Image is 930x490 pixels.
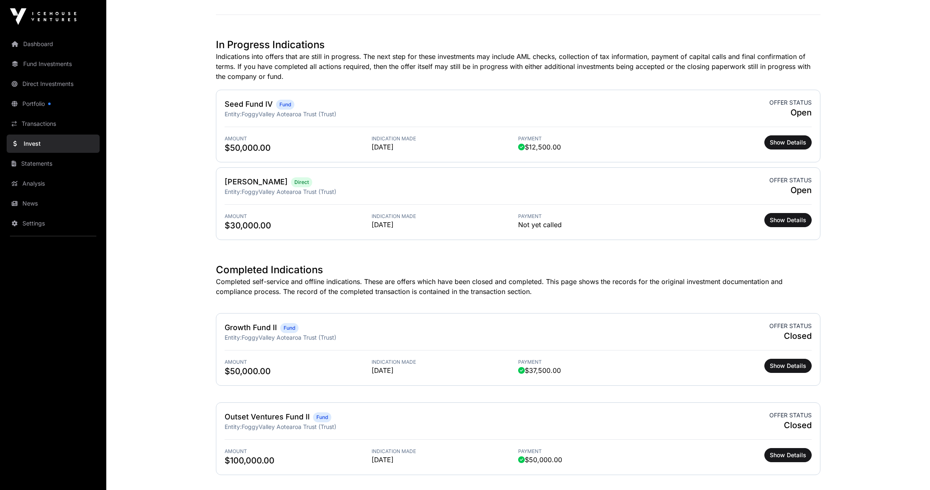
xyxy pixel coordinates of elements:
[518,448,665,455] span: Payment
[294,179,309,186] span: Direct
[225,142,372,154] span: $50,000.00
[225,365,372,377] span: $50,000.00
[242,334,336,341] span: FoggyValley Aotearoa Trust (Trust)
[372,220,519,230] span: [DATE]
[284,325,295,331] span: Fund
[764,359,812,373] button: Show Details
[769,98,812,107] span: Offer status
[242,188,336,195] span: FoggyValley Aotearoa Trust (Trust)
[518,142,561,152] span: $12,500.00
[216,277,820,296] p: Completed self-service and offline indications. These are offers which have been closed and compl...
[7,135,100,153] a: Invest
[225,423,242,430] span: Entity:
[242,110,336,118] span: FoggyValley Aotearoa Trust (Trust)
[372,142,519,152] span: [DATE]
[372,448,519,455] span: Indication Made
[769,322,812,330] span: Offer status
[7,55,100,73] a: Fund Investments
[225,359,372,365] span: Amount
[770,138,806,147] span: Show Details
[518,135,665,142] span: Payment
[769,176,812,184] span: Offer status
[770,362,806,370] span: Show Details
[225,135,372,142] span: Amount
[225,188,242,195] span: Entity:
[769,419,812,431] span: Closed
[764,135,812,149] button: Show Details
[225,100,273,108] a: Seed Fund IV
[10,8,76,25] img: Icehouse Ventures Logo
[518,213,665,220] span: Payment
[242,423,336,430] span: FoggyValley Aotearoa Trust (Trust)
[316,414,328,421] span: Fund
[764,213,812,227] button: Show Details
[225,213,372,220] span: Amount
[7,115,100,133] a: Transactions
[7,194,100,213] a: News
[225,220,372,231] span: $30,000.00
[518,359,665,365] span: Payment
[7,174,100,193] a: Analysis
[225,322,277,333] h2: Growth Fund II
[225,411,310,423] h2: Outset Ventures Fund II
[518,365,561,375] span: $37,500.00
[518,220,562,230] span: Not yet called
[7,95,100,113] a: Portfolio
[770,451,806,459] span: Show Details
[372,135,519,142] span: Indication Made
[770,216,806,224] span: Show Details
[888,450,930,490] iframe: Chat Widget
[372,365,519,375] span: [DATE]
[518,455,562,465] span: $50,000.00
[225,448,372,455] span: Amount
[7,35,100,53] a: Dashboard
[769,107,812,118] span: Open
[279,101,291,108] span: Fund
[769,411,812,419] span: Offer status
[225,455,372,466] span: $100,000.00
[7,154,100,173] a: Statements
[7,214,100,233] a: Settings
[225,110,242,118] span: Entity:
[372,213,519,220] span: Indication Made
[216,51,820,81] p: Indications into offers that are still in progress. The next step for these investments may inclu...
[216,263,820,277] h1: Completed Indications
[769,330,812,342] span: Closed
[225,177,288,186] a: [PERSON_NAME]
[216,38,820,51] h1: In Progress Indications
[7,75,100,93] a: Direct Investments
[225,334,242,341] span: Entity:
[769,184,812,196] span: Open
[764,448,812,462] button: Show Details
[372,455,519,465] span: [DATE]
[372,359,519,365] span: Indication Made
